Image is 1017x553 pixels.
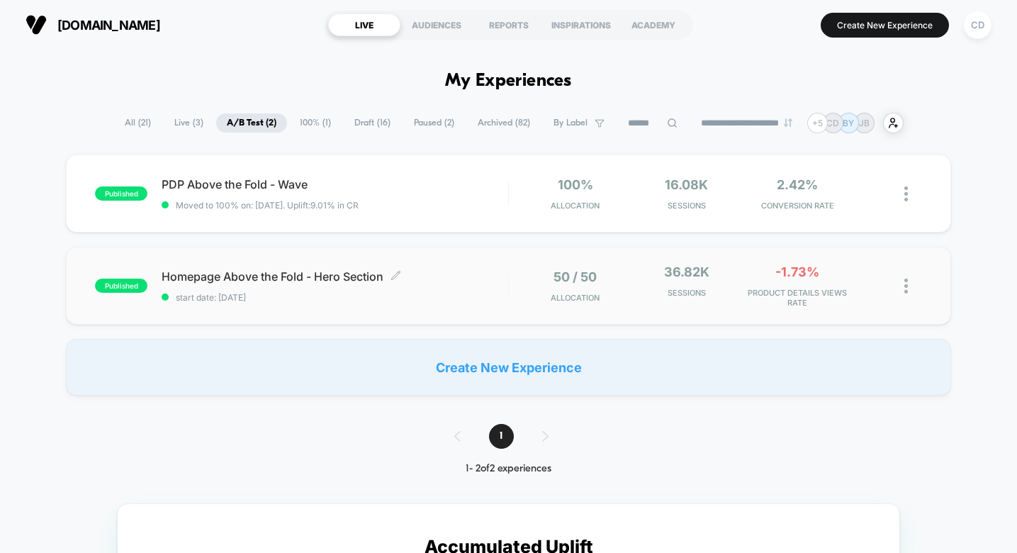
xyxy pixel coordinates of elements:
[960,11,996,40] button: CD
[545,13,617,36] div: INSPIRATIONS
[164,113,214,133] span: Live ( 3 )
[162,292,507,303] span: start date: [DATE]
[95,279,147,293] span: published
[843,118,854,128] p: BY
[904,186,908,201] img: close
[664,264,709,279] span: 36.82k
[114,113,162,133] span: All ( 21 )
[746,201,850,211] span: CONVERSION RATE
[445,71,572,91] h1: My Experiences
[440,463,577,475] div: 1 - 2 of 2 experiences
[784,118,792,127] img: end
[57,18,160,33] span: [DOMAIN_NAME]
[554,118,588,128] span: By Label
[473,13,545,36] div: REPORTS
[21,13,164,36] button: [DOMAIN_NAME]
[821,13,949,38] button: Create New Experience
[554,269,597,284] span: 50 / 50
[400,13,473,36] div: AUDIENCES
[746,288,850,308] span: PRODUCT DETAILS VIEWS RATE
[558,177,593,192] span: 100%
[403,113,465,133] span: Paused ( 2 )
[344,113,401,133] span: Draft ( 16 )
[66,339,950,396] div: Create New Experience
[634,201,738,211] span: Sessions
[634,288,738,298] span: Sessions
[859,118,870,128] p: JB
[216,113,287,133] span: A/B Test ( 2 )
[775,264,819,279] span: -1.73%
[807,113,828,133] div: + 5
[904,279,908,294] img: close
[162,177,507,191] span: PDP Above the Fold - Wave
[26,14,47,35] img: Visually logo
[95,186,147,201] span: published
[551,201,600,211] span: Allocation
[467,113,541,133] span: Archived ( 82 )
[665,177,708,192] span: 16.08k
[289,113,342,133] span: 100% ( 1 )
[489,424,514,449] span: 1
[176,200,359,211] span: Moved to 100% on: [DATE] . Uplift: 9.01% in CR
[777,177,818,192] span: 2.42%
[617,13,690,36] div: ACADEMY
[964,11,991,39] div: CD
[162,269,507,284] span: Homepage Above the Fold - Hero Section
[826,118,839,128] p: CD
[551,293,600,303] span: Allocation
[328,13,400,36] div: LIVE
